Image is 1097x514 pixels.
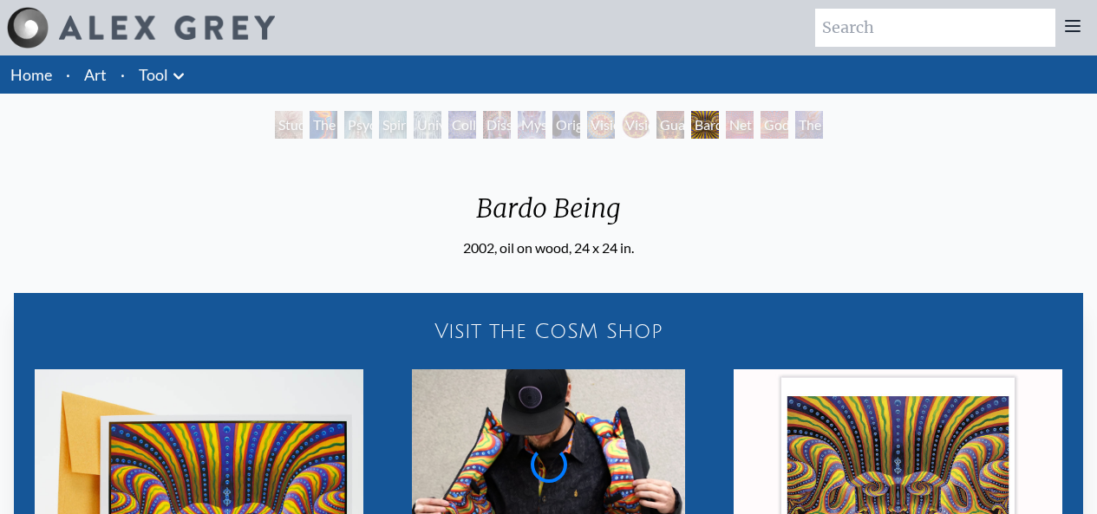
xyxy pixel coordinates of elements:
div: Spiritual Energy System [379,111,407,139]
div: Net of Being [726,111,754,139]
div: Psychic Energy System [344,111,372,139]
div: Dissectional Art for Tool's Lateralus CD [483,111,511,139]
li: · [59,55,77,94]
div: 2002, oil on wood, 24 x 24 in. [462,237,635,258]
div: Bardo Being [691,111,719,139]
div: Mystic Eye [518,111,545,139]
div: Universal Mind Lattice [414,111,441,139]
li: · [114,55,132,94]
a: Tool [139,62,168,87]
a: Art [84,62,107,87]
div: Vision Crystal [587,111,615,139]
input: Search [815,9,1055,47]
div: Godself [761,111,788,139]
div: Original Face [552,111,580,139]
div: Collective Vision [448,111,476,139]
div: Study for the Great Turn [275,111,303,139]
a: Home [10,65,52,84]
div: Bardo Being [462,192,635,237]
a: Visit the CoSM Shop [24,303,1073,359]
div: The Torch [310,111,337,139]
div: The Great Turn [795,111,823,139]
div: Vision [PERSON_NAME] [622,111,650,139]
div: Guardian of Infinite Vision [656,111,684,139]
